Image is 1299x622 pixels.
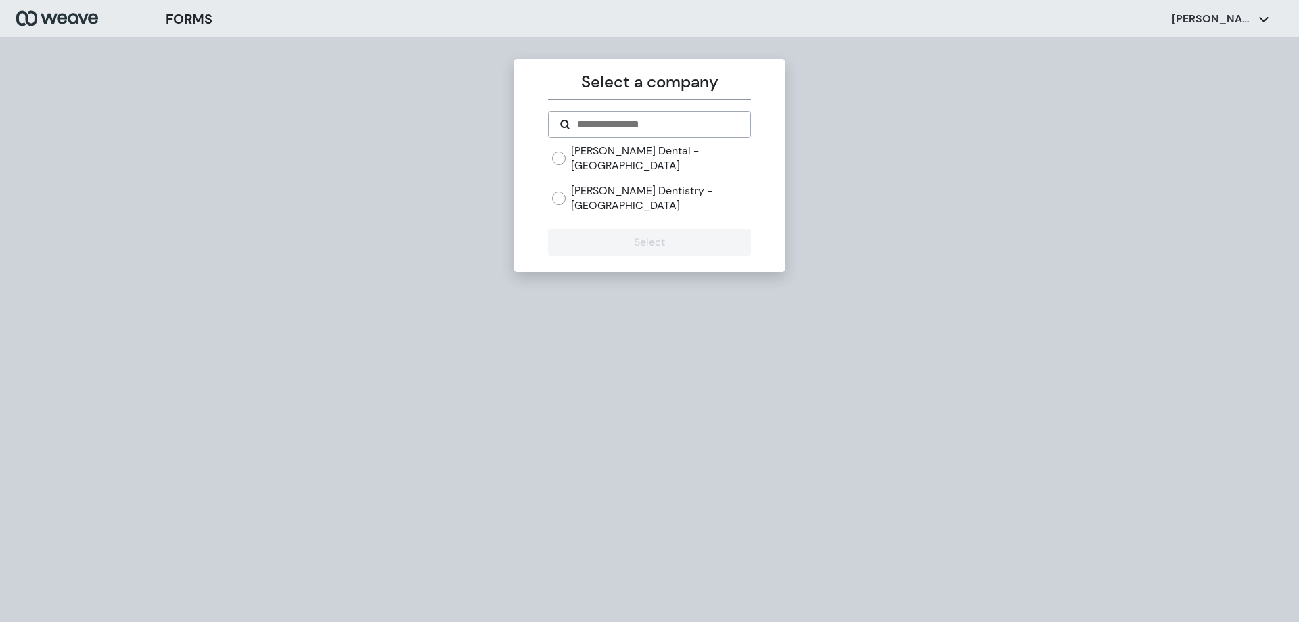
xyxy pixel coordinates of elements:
p: Select a company [548,70,750,94]
input: Search [576,116,739,133]
p: [PERSON_NAME] [1172,12,1253,26]
h3: FORMS [166,9,212,29]
label: [PERSON_NAME] Dental - [GEOGRAPHIC_DATA] [571,143,750,173]
button: Select [548,229,750,256]
label: [PERSON_NAME] Dentistry - [GEOGRAPHIC_DATA] [571,183,750,213]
